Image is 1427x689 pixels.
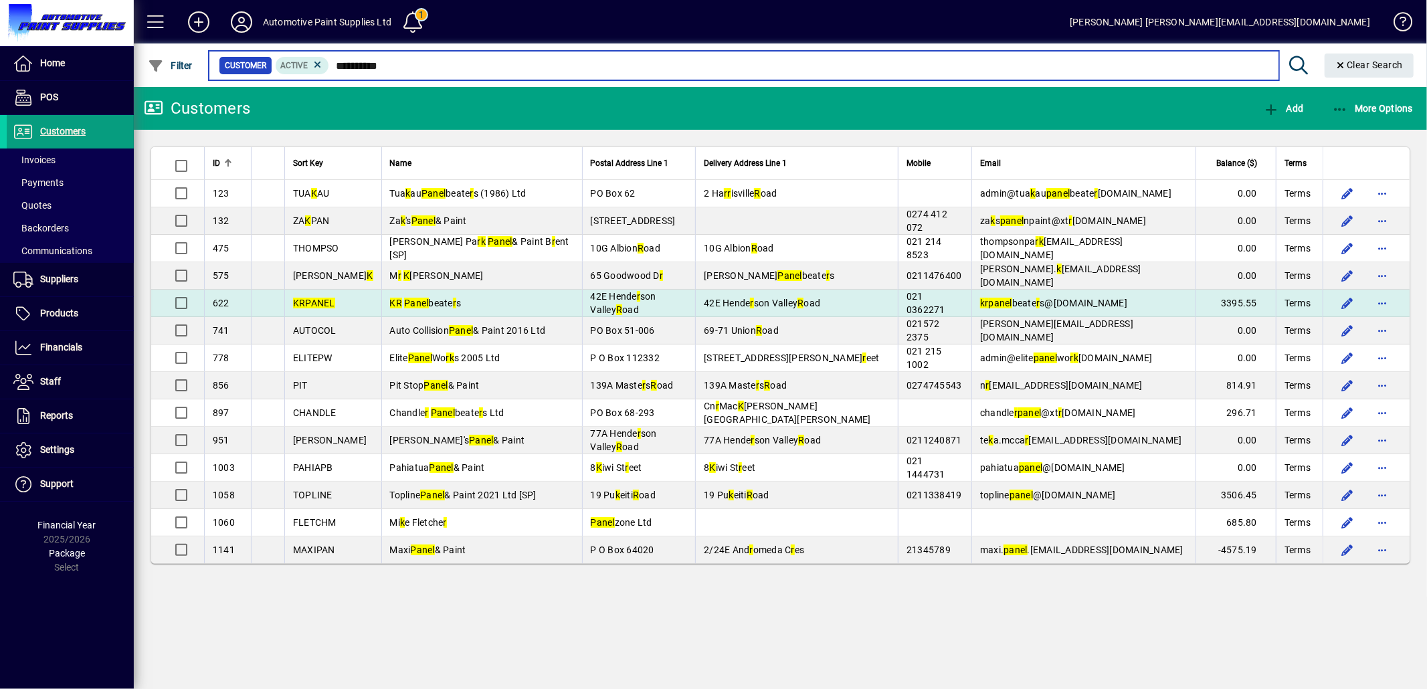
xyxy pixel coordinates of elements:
[739,462,742,473] em: r
[1019,462,1042,473] em: panel
[478,236,481,247] em: r
[1014,407,1018,418] em: r
[449,325,473,336] em: Panel
[40,308,78,318] span: Products
[213,407,229,418] span: 897
[479,407,482,418] em: r
[367,270,373,281] em: K
[213,215,229,226] span: 132
[1216,156,1257,171] span: Balance ($)
[750,298,753,308] em: r
[293,243,339,254] span: THOMPSO
[293,490,332,500] span: TOPLINE
[390,545,466,555] span: Maxi & Paint
[225,59,266,72] span: Customer
[1285,296,1311,310] span: Terms
[591,188,636,199] span: PO Box 62
[907,270,962,281] span: 0211476400
[704,325,779,336] span: 69-71 Union oad
[1285,269,1311,282] span: Terms
[481,236,486,247] em: k
[980,318,1133,342] span: [PERSON_NAME][EMAIL_ADDRESS][DOMAIN_NAME]
[1196,482,1276,509] td: 3506.45
[716,401,719,411] em: r
[591,243,661,254] span: 10G Albion oad
[444,517,447,528] em: r
[276,57,329,74] mat-chip: Activation Status: Active
[1285,187,1311,200] span: Terms
[213,380,229,391] span: 856
[616,441,622,452] em: R
[756,325,762,336] em: R
[907,380,962,391] span: 0274745543
[13,245,92,256] span: Communications
[749,545,753,555] em: r
[390,490,537,500] span: Topline & Paint 2021 Ltd [SP]
[213,517,235,528] span: 1060
[398,270,401,281] em: r
[7,149,134,171] a: Invoices
[425,407,428,418] em: r
[777,270,801,281] em: Panel
[1057,264,1062,274] em: k
[424,380,448,391] em: Panel
[1285,433,1311,447] span: Terms
[390,517,447,528] span: Mi e Fletche
[724,188,727,199] em: r
[7,263,134,296] a: Suppliers
[293,545,335,555] span: MAXIPAN
[411,215,436,226] em: Panel
[591,270,664,281] span: 65 Goodwood D
[470,188,474,199] em: r
[1285,324,1311,337] span: Terms
[591,462,642,473] span: 8 iwi St eet
[1196,372,1276,399] td: 814.91
[293,380,308,391] span: PIT
[1039,236,1044,247] em: k
[293,517,337,528] span: FLETCHM
[405,188,410,199] em: k
[1263,103,1303,114] span: Add
[591,517,652,528] span: zone Ltd
[390,156,574,171] div: Name
[13,155,56,165] span: Invoices
[633,490,639,500] em: R
[980,490,1116,500] span: topline @[DOMAIN_NAME]
[7,297,134,330] a: Products
[980,156,1187,171] div: Email
[798,435,804,446] em: R
[213,462,235,473] span: 1003
[907,291,945,315] span: 021 0362271
[311,188,317,199] em: K
[626,462,629,473] em: r
[1046,188,1070,199] em: panel
[7,468,134,501] a: Support
[704,490,769,500] span: 19 Pu eiti oad
[1196,427,1276,454] td: 0.00
[40,478,74,489] span: Support
[1337,457,1358,478] button: Edit
[7,194,134,217] a: Quotes
[1036,236,1039,247] em: r
[1285,241,1311,255] span: Terms
[390,407,504,418] span: Chandle beate s Ltd
[213,325,229,336] span: 741
[7,81,134,114] a: POS
[704,298,820,308] span: 42E Hende son Valley oad
[591,380,674,391] span: 139A Maste s oad
[862,353,866,363] em: r
[293,325,337,336] span: AUTOCOL
[1371,512,1393,533] button: More options
[13,177,64,188] span: Payments
[1285,543,1311,557] span: Terms
[704,353,879,363] span: [STREET_ADDRESS][PERSON_NAME] eet
[306,298,335,308] em: PANEL
[1371,210,1393,231] button: More options
[552,236,555,247] em: r
[704,188,777,199] span: 2 Ha isville oad
[1335,60,1404,70] span: Clear Search
[754,188,760,199] em: R
[907,209,947,233] span: 0274 412 072
[1371,484,1393,506] button: More options
[469,435,493,446] em: Panel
